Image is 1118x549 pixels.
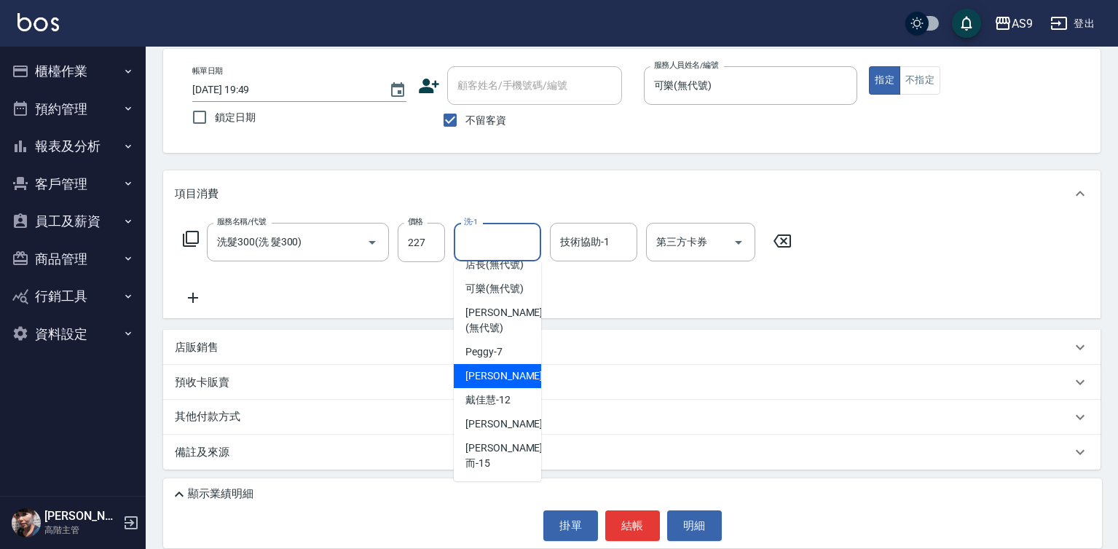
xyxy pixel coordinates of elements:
[6,315,140,353] button: 資料設定
[952,9,981,38] button: save
[192,66,223,76] label: 帳單日期
[869,66,900,95] button: 指定
[192,78,374,102] input: YYYY/MM/DD hh:mm
[175,445,229,460] p: 備註及來源
[465,392,511,408] span: 戴佳慧 -12
[215,110,256,125] span: 鎖定日期
[605,510,660,541] button: 結帳
[654,60,718,71] label: 服務人員姓名/編號
[6,240,140,278] button: 商品管理
[175,186,219,202] p: 項目消費
[988,9,1039,39] button: AS9
[465,113,506,128] span: 不留客資
[175,375,229,390] p: 預收卡販賣
[465,281,524,296] span: 可樂 (無代號)
[1044,10,1101,37] button: 登出
[6,277,140,315] button: 行銷工具
[163,365,1101,400] div: 預收卡販賣
[6,165,140,203] button: 客戶管理
[163,435,1101,470] div: 備註及來源
[6,202,140,240] button: 員工及薪資
[465,368,551,384] span: [PERSON_NAME] -9
[465,257,524,272] span: 店長 (無代號)
[465,305,543,336] span: [PERSON_NAME] (無代號)
[408,216,423,227] label: 價格
[543,510,598,541] button: 掛單
[12,508,41,537] img: Person
[163,170,1101,217] div: 項目消費
[175,340,219,355] p: 店販銷售
[899,66,940,95] button: 不指定
[175,409,248,425] p: 其他付款方式
[464,216,478,227] label: 洗-1
[667,510,722,541] button: 明細
[44,509,119,524] h5: [PERSON_NAME]
[465,441,543,471] span: [PERSON_NAME]而 -15
[6,90,140,128] button: 預約管理
[17,13,59,31] img: Logo
[1012,15,1033,33] div: AS9
[380,73,415,108] button: Choose date, selected date is 2025-09-22
[361,231,384,254] button: Open
[44,524,119,537] p: 高階主管
[6,127,140,165] button: 報表及分析
[163,400,1101,435] div: 其他付款方式
[188,486,253,502] p: 顯示業績明細
[465,344,503,360] span: Peggy -7
[6,52,140,90] button: 櫃檯作業
[217,216,266,227] label: 服務名稱/代號
[163,330,1101,365] div: 店販銷售
[465,416,557,432] span: [PERSON_NAME] -13
[727,231,750,254] button: Open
